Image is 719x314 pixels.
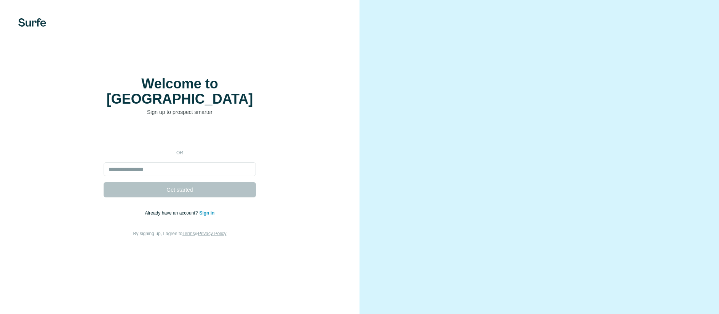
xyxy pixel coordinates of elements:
[198,231,227,236] a: Privacy Policy
[168,149,192,156] p: or
[133,231,227,236] span: By signing up, I agree to &
[18,18,46,27] img: Surfe's logo
[182,231,195,236] a: Terms
[104,108,256,116] p: Sign up to prospect smarter
[104,76,256,107] h1: Welcome to [GEOGRAPHIC_DATA]
[100,127,260,144] iframe: Sign in with Google Button
[199,210,214,216] a: Sign in
[145,210,200,216] span: Already have an account?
